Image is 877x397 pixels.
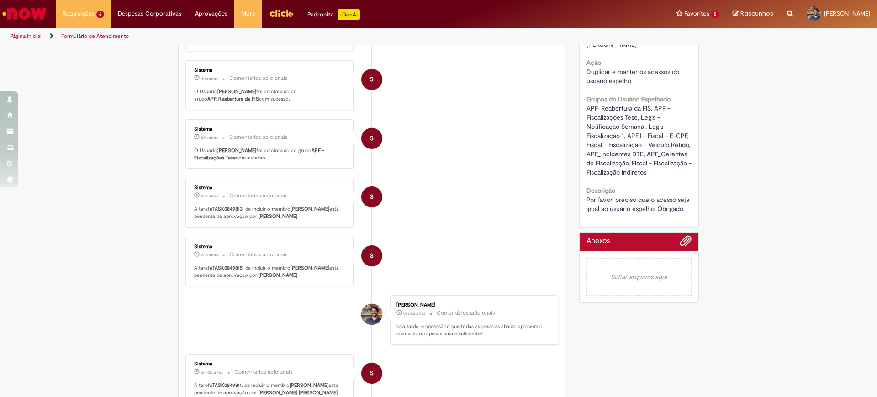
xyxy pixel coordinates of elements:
time: 28/08/2025 09:46:48 [201,252,218,258]
div: Murilo Lima Rodrigues De Moraes [361,304,382,325]
b: Grupos do Usuário Espelhado [586,95,671,103]
div: System [361,69,382,90]
div: Sistema [194,68,346,73]
b: [PERSON_NAME] [217,147,256,154]
b: [PERSON_NAME] [291,206,329,212]
span: Despesas Corporativas [118,9,181,18]
span: 5 [711,11,719,18]
div: Padroniza [307,9,360,20]
div: [PERSON_NAME] [396,302,549,308]
button: Adicionar anexos [680,235,692,251]
a: Rascunhos [733,10,773,18]
time: 28/08/2025 12:23:36 [201,135,218,140]
div: Sistema [194,127,346,132]
div: Sistema [194,185,346,191]
p: O Usuário foi adicionado ao grupo com sucesso. [194,88,346,102]
span: 23h atrás [201,193,218,199]
small: Comentários adicionais [229,74,288,82]
span: um dia atrás [201,370,223,375]
p: O Usuário foi adicionado ao grupo com sucesso. [194,147,346,161]
span: 23h atrás [201,252,218,258]
small: Comentários adicionais [437,309,495,317]
span: S [370,362,374,384]
ul: Trilhas de página [7,28,578,45]
b: [PERSON_NAME] [259,272,297,279]
small: Comentários adicionais [234,368,293,376]
span: Rascunhos [740,9,773,18]
p: +GenAi [338,9,360,20]
b: TASK0849811 [212,382,242,389]
time: 27/08/2025 17:21:29 [201,370,223,375]
b: [PERSON_NAME] [PERSON_NAME] [259,389,338,396]
b: [PERSON_NAME] [217,88,256,95]
span: 20h atrás [201,135,218,140]
span: APF_Reabertura da FIS, APF - Fiscalizações Tese, Legis - Notificação Semanal, Legis - Fiscalizaçã... [586,104,693,176]
span: 6 [96,11,104,18]
img: ServiceNow [1,5,48,23]
div: System [361,245,382,266]
b: Descrição [586,186,615,195]
b: APF - Fiscalizações Tese [194,147,326,161]
time: 28/08/2025 09:49:35 [201,193,218,199]
span: Aprovações [195,9,227,18]
b: Ação [586,58,601,67]
span: 41m atrás [201,76,218,81]
b: TASK0849813 [212,206,243,212]
b: [PERSON_NAME] [291,265,329,271]
span: um dia atrás [403,311,425,316]
a: Formulário de Atendimento [61,32,129,40]
b: TASK0849815 [212,265,243,271]
img: click_logo_yellow_360x200.png [269,6,294,20]
b: [PERSON_NAME] [259,213,297,220]
time: 27/08/2025 17:47:18 [403,311,425,316]
span: Requisições [63,9,95,18]
span: Duplicar e manter os acessos do usuário espelho [586,68,681,85]
div: System [361,363,382,384]
p: A tarefa , de incluir o membro está pendente de aprovação por: [194,206,346,220]
p: A tarefa , de incluir o membro está pendente de aprovação por: [194,265,346,279]
small: Comentários adicionais [229,251,288,259]
span: [PERSON_NAME] [824,10,870,17]
div: Sistema [194,244,346,249]
span: More [241,9,255,18]
div: System [361,186,382,207]
em: Soltar arquivos aqui [586,258,692,296]
span: Favoritos [684,9,709,18]
p: A tarefa , de incluir o membro está pendente de aprovação por: [194,382,346,396]
small: Comentários adicionais [229,192,288,200]
div: Sistema [194,361,346,367]
a: Página inicial [10,32,42,40]
b: [PERSON_NAME] [290,382,328,389]
span: [PERSON_NAME] [586,40,637,48]
span: S [370,69,374,90]
div: System [361,128,382,149]
h2: Anexos [586,237,610,245]
b: APF_Reabertura da FIS [207,95,259,102]
span: S [370,127,374,149]
span: Por favor, preciso que o acesso seja igual ao usuário espelho. Obrigado. [586,196,691,213]
span: S [370,245,374,267]
time: 29/08/2025 08:03:55 [201,76,218,81]
small: Comentários adicionais [229,133,288,141]
p: boa tarde. é necessário que todas as pessoas abaixo aprovem o chamado ou apenas uma é suficiente? [396,323,549,337]
span: S [370,186,374,208]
